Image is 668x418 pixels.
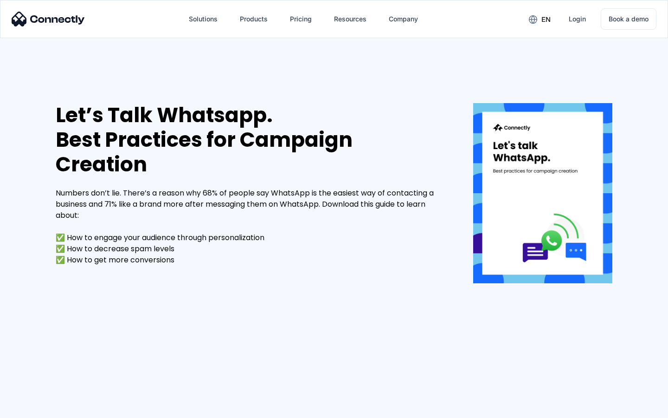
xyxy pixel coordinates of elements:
div: Products [240,13,268,26]
a: Pricing [283,8,319,30]
a: Book a demo [601,8,656,30]
div: Company [389,13,418,26]
div: Solutions [181,8,225,30]
ul: Language list [19,402,56,415]
div: Numbers don’t lie. There’s a reason why 68% of people say WhatsApp is the easiest way of contacti... [56,188,445,266]
aside: Language selected: English [9,402,56,415]
div: Solutions [189,13,218,26]
div: Pricing [290,13,312,26]
div: Resources [334,13,366,26]
div: Let’s Talk Whatsapp. Best Practices for Campaign Creation [56,103,445,176]
div: en [541,13,551,26]
div: Products [232,8,275,30]
a: Login [561,8,593,30]
div: Company [381,8,425,30]
img: Connectly Logo [12,12,85,26]
div: Resources [327,8,374,30]
div: Login [569,13,586,26]
div: en [521,12,558,26]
